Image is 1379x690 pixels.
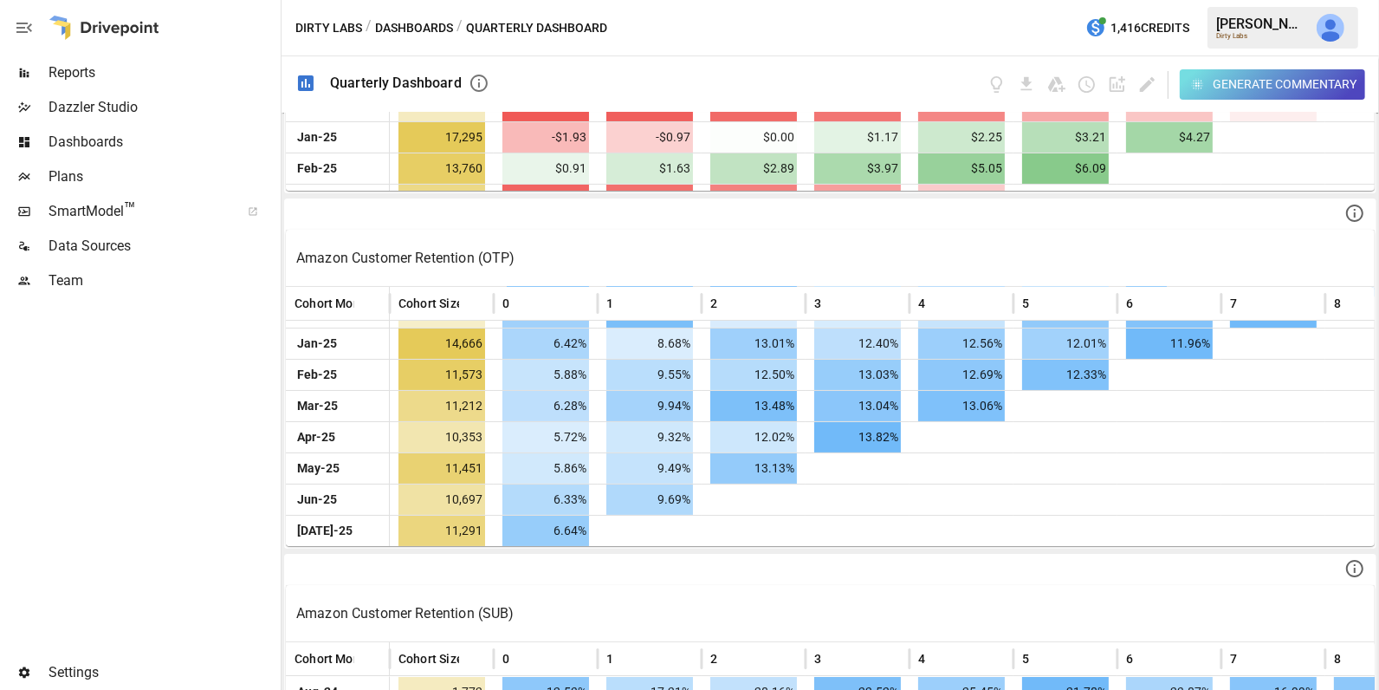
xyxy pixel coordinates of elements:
span: Feb-25 [295,360,340,390]
span: 12.50% [710,360,797,390]
button: 1,416Credits [1078,12,1196,44]
span: 6.33% [502,485,589,515]
span: 4 [918,295,925,312]
button: Download dashboard [1017,75,1037,94]
span: 11.96% [1126,329,1213,359]
span: 7 [1230,295,1237,312]
span: $1.63 [606,153,693,184]
button: Sort [615,647,639,671]
span: Reports [49,62,277,83]
span: Jan-25 [295,329,340,359]
span: Cohort Size [398,295,463,312]
span: Jan-25 [295,122,340,153]
span: Cohort Month [295,295,372,312]
button: Edit dashboard [1137,75,1157,94]
button: Sort [719,291,743,316]
button: Julie Wilton [1306,3,1355,52]
span: Cohort Size [398,650,463,667]
button: Sort [1343,647,1367,671]
span: SmartModel [49,201,229,222]
span: Dazzler Studio [49,97,277,118]
button: Sort [1135,291,1159,316]
span: 9.94% [606,391,693,421]
span: Team [49,270,277,291]
span: 7 [1230,650,1237,667]
button: Sort [356,647,380,671]
span: $2.25 [918,122,1005,153]
span: Cohort Month [295,650,372,667]
span: 13,760 [398,153,485,184]
span: $5.05 [918,153,1005,184]
span: 17,295 [398,122,485,153]
button: Schedule dashboard [1077,75,1097,94]
span: May-25 [295,453,342,484]
button: Generate Commentary [1180,69,1366,100]
button: Sort [1031,291,1055,316]
span: 11,451 [398,453,485,484]
span: 12.40% [814,329,901,359]
span: 0 [502,650,509,667]
button: Sort [461,291,485,316]
span: 6.64% [502,516,589,546]
div: Quarterly Dashboard [330,75,462,91]
span: Mar-25 [295,185,340,215]
span: 11,212 [398,391,485,421]
span: -$2.55 [814,185,901,215]
span: Feb-25 [295,153,340,184]
div: / [456,17,463,39]
span: $3.21 [1022,122,1109,153]
button: Sort [1135,647,1159,671]
span: 1 [606,650,613,667]
span: 9.69% [606,485,693,515]
span: -$4.76 [606,185,693,215]
button: Sort [1239,647,1263,671]
span: [DATE]-25 [295,516,355,546]
button: Sort [823,647,847,671]
span: Data Sources [49,236,277,257]
span: 11,291 [398,516,485,546]
div: [PERSON_NAME] [1216,16,1306,32]
img: Julie Wilton [1317,14,1344,42]
button: Save as Google Doc [1046,75,1066,94]
button: Sort [823,291,847,316]
span: 0 [502,295,509,312]
span: 8 [1334,295,1341,312]
span: 5.86% [502,453,589,484]
span: -$3.56 [710,185,797,215]
span: 13.03% [814,360,901,390]
button: Sort [511,647,535,671]
span: 5.88% [502,360,589,390]
span: Settings [49,662,277,683]
span: 12.02% [710,422,797,452]
span: 13.06% [918,391,1005,421]
button: Dashboards [375,17,453,39]
button: Sort [1239,291,1263,316]
span: 9.49% [606,453,693,484]
span: 13,323 [398,185,485,215]
span: 1 [606,295,613,312]
button: Sort [1031,647,1055,671]
span: Mar-25 [295,391,340,421]
button: View documentation [987,75,1007,94]
span: -$5.79 [502,185,589,215]
button: Sort [927,291,951,316]
span: $6.09 [1022,153,1109,184]
span: 13.04% [814,391,901,421]
span: $0.00 [710,122,797,153]
button: Add widget [1107,75,1127,94]
span: $4.27 [1126,122,1213,153]
button: Sort [356,291,380,316]
div: Dirty Labs [1216,32,1306,40]
p: Amazon Customer Retention (OTP) [296,248,1364,269]
span: 13.01% [710,329,797,359]
span: 4 [918,650,925,667]
span: 2 [710,650,717,667]
span: 13.82% [814,422,901,452]
span: 6 [1126,650,1133,667]
span: ™ [124,199,136,220]
button: Dirty Labs [295,17,362,39]
button: Sort [927,647,951,671]
span: -$1.41 [918,185,1005,215]
span: 2 [710,295,717,312]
